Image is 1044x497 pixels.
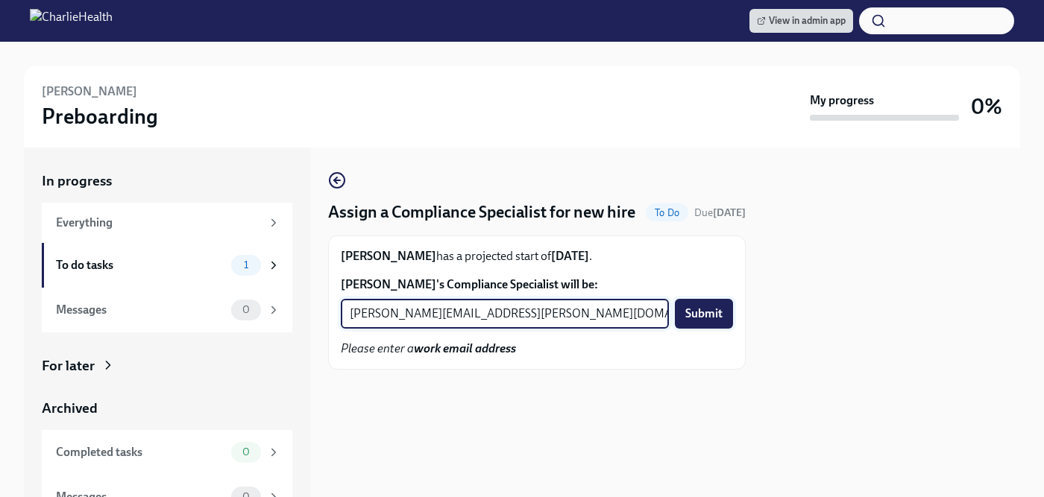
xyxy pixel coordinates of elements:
a: To do tasks1 [42,243,292,288]
label: [PERSON_NAME]'s Compliance Specialist will be: [341,276,733,293]
h6: [PERSON_NAME] [42,83,137,100]
input: Enter their work email address [341,299,669,329]
strong: [PERSON_NAME] [341,249,436,263]
a: Completed tasks0 [42,430,292,475]
strong: [DATE] [713,206,746,219]
div: Completed tasks [56,444,225,460]
div: Everything [56,215,261,231]
a: Messages0 [42,288,292,332]
h4: Assign a Compliance Specialist for new hire [328,201,635,224]
a: For later [42,356,292,376]
img: CharlieHealth [30,9,113,33]
button: Submit [675,299,733,329]
span: 0 [233,304,259,315]
h3: 0% [971,93,1002,120]
a: In progress [42,171,292,191]
em: Please enter a [341,341,516,355]
span: View in admin app [757,13,846,28]
a: Everything [42,203,292,243]
span: 1 [235,259,257,270]
a: Archived [42,399,292,418]
span: 0 [233,446,259,458]
div: To do tasks [56,257,225,273]
strong: [DATE] [551,249,589,263]
p: has a projected start of . [341,248,733,265]
span: Due [694,206,746,219]
div: Messages [56,302,225,318]
h3: Preboarding [42,103,158,130]
strong: My progress [810,92,874,109]
span: To Do [646,207,688,218]
div: For later [42,356,95,376]
strong: work email address [414,341,516,355]
span: October 14th, 2025 09:00 [694,206,746,220]
a: View in admin app [749,9,853,33]
span: Submit [685,306,723,321]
